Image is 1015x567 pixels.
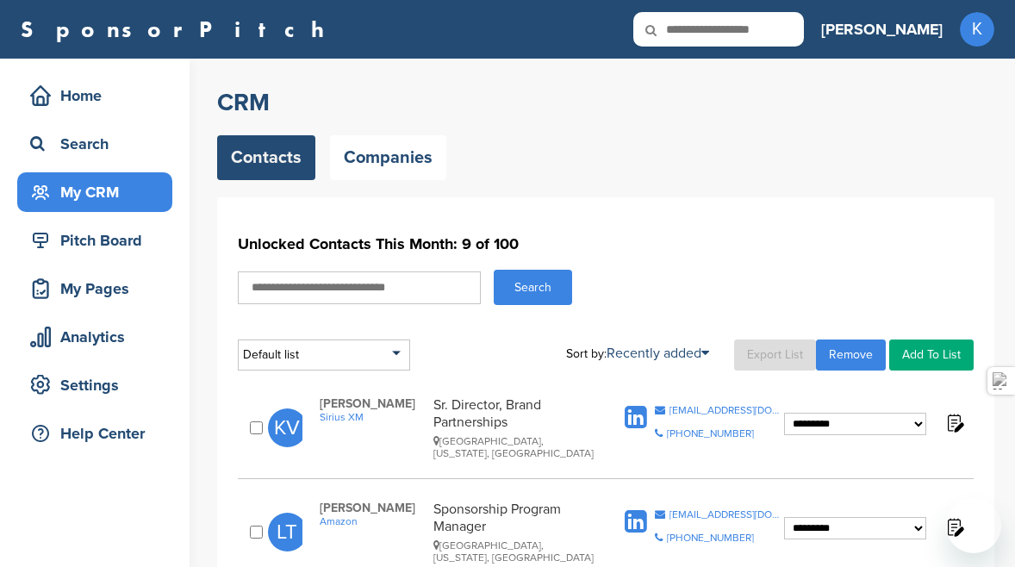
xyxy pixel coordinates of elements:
[17,317,172,357] a: Analytics
[433,501,599,564] div: Sponsorship Program Manager
[21,18,335,40] a: SponsorPitch
[17,414,172,453] a: Help Center
[943,412,965,433] img: Notes
[330,135,446,180] a: Companies
[816,340,886,371] a: Remove
[734,340,816,371] a: Export List
[268,513,307,551] span: LT
[320,501,425,515] span: [PERSON_NAME]
[17,269,172,308] a: My Pages
[669,509,784,520] div: [EMAIL_ADDRESS][DOMAIN_NAME]
[433,539,599,564] div: [GEOGRAPHIC_DATA], [US_STATE], [GEOGRAPHIC_DATA]
[268,408,307,447] span: KV
[566,346,709,360] div: Sort by:
[821,10,943,48] a: [PERSON_NAME]
[17,221,172,260] a: Pitch Board
[17,365,172,405] a: Settings
[26,80,172,111] div: Home
[494,270,572,305] button: Search
[17,172,172,212] a: My CRM
[433,435,599,459] div: [GEOGRAPHIC_DATA], [US_STATE], [GEOGRAPHIC_DATA]
[667,428,754,439] div: [PHONE_NUMBER]
[17,76,172,115] a: Home
[26,177,172,208] div: My CRM
[217,87,994,118] h2: CRM
[26,273,172,304] div: My Pages
[238,340,410,371] div: Default list
[607,345,709,362] a: Recently added
[821,17,943,41] h3: [PERSON_NAME]
[26,225,172,256] div: Pitch Board
[667,533,754,543] div: [PHONE_NUMBER]
[26,418,172,449] div: Help Center
[26,128,172,159] div: Search
[217,135,315,180] a: Contacts
[320,396,425,411] span: [PERSON_NAME]
[238,228,974,259] h1: Unlocked Contacts This Month: 9 of 100
[26,370,172,401] div: Settings
[17,124,172,164] a: Search
[946,498,1001,553] iframe: Button to launch messaging window
[943,516,965,538] img: Notes
[320,515,425,527] a: Amazon
[26,321,172,352] div: Analytics
[320,411,425,423] a: Sirius XM
[960,12,994,47] span: K
[433,396,599,459] div: Sr. Director, Brand Partnerships
[669,405,784,415] div: [EMAIL_ADDRESS][DOMAIN_NAME]
[889,340,974,371] a: Add To List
